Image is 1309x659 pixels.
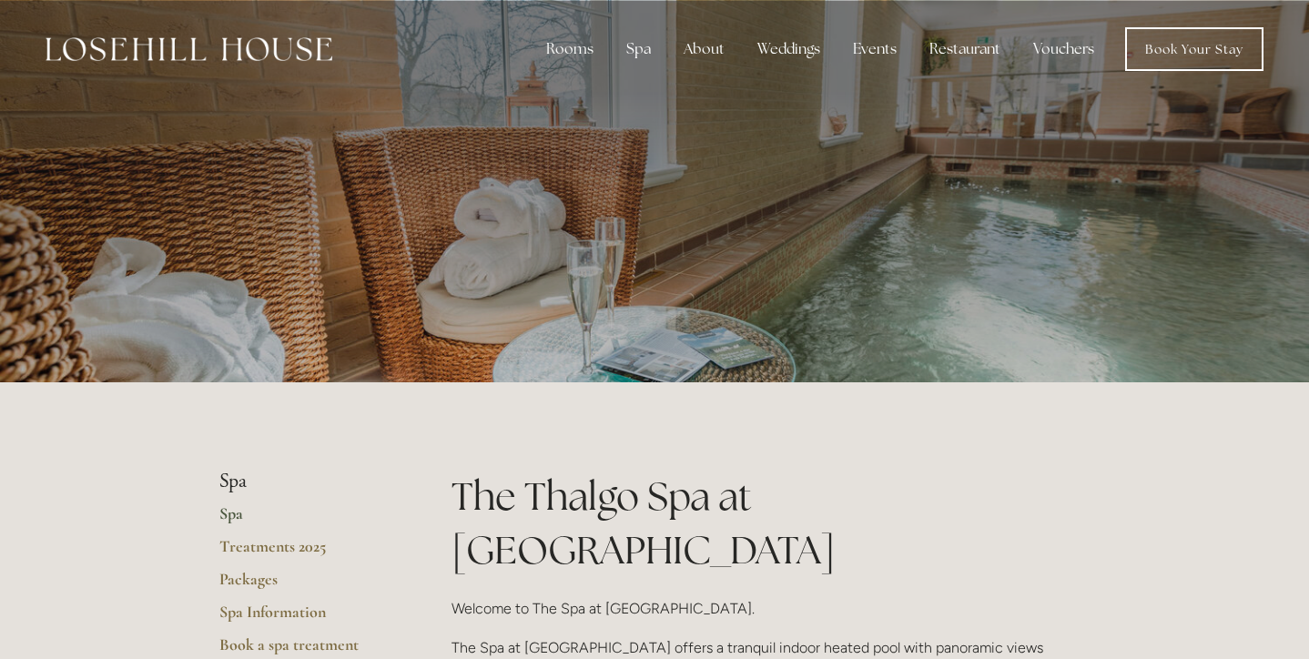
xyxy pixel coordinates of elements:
img: Losehill House [46,37,332,61]
li: Spa [219,470,393,493]
a: Treatments 2025 [219,536,393,569]
p: Welcome to The Spa at [GEOGRAPHIC_DATA]. [452,596,1090,621]
div: Weddings [743,31,835,67]
a: Vouchers [1019,31,1109,67]
div: Spa [612,31,665,67]
a: Spa [219,503,393,536]
div: Restaurant [915,31,1015,67]
a: Packages [219,569,393,602]
div: Rooms [532,31,608,67]
h1: The Thalgo Spa at [GEOGRAPHIC_DATA] [452,470,1090,577]
div: About [669,31,739,67]
a: Spa Information [219,602,393,634]
a: Book Your Stay [1125,27,1263,71]
div: Events [838,31,911,67]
